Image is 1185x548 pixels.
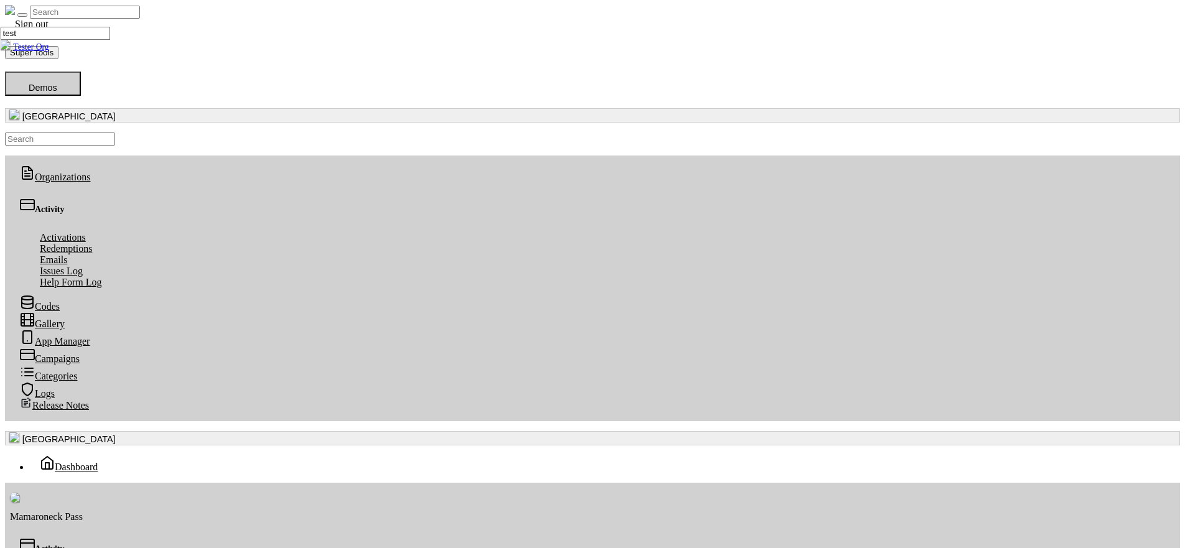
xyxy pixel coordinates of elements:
[10,351,90,366] a: Campaigns
[30,230,96,244] a: Activations
[5,132,115,146] input: .form-control-sm
[10,511,1175,522] div: Mamaroneck Pass
[10,369,87,383] a: Categories
[10,334,100,348] a: App Manager
[10,398,99,412] a: Release Notes
[10,386,65,401] a: Logs
[30,6,140,19] input: Search
[9,109,19,119] img: 0SBPtshqTvrgEtdEgrWk70gKnUHZpYRm94MZ5hDb.png
[17,13,27,17] button: Toggle navigation
[10,493,20,503] img: UvwXJMpi3zTF1NL6z0MrguGCGojMqrs78ysOqfof.png
[10,493,1175,503] img: placeholder-img.jpg
[5,72,81,96] button: Demos
[5,431,1180,445] button: [GEOGRAPHIC_DATA]
[5,46,58,59] button: Super Tools
[5,108,1180,123] button: [GEOGRAPHIC_DATA]
[10,317,75,331] a: Gallery
[5,17,58,31] a: Sign out
[30,275,112,289] a: Help Form Log
[5,5,15,15] img: real_perks_logo-01.svg
[30,264,93,278] a: Issues Log
[10,299,70,313] a: Codes
[30,460,108,474] a: Dashboard
[10,170,100,184] a: Organizations
[20,197,1165,215] div: Activity
[5,132,1180,146] ul: [GEOGRAPHIC_DATA]
[30,253,77,267] a: Emails
[30,241,102,256] a: Redemptions
[9,432,19,442] img: 0SBPtshqTvrgEtdEgrWk70gKnUHZpYRm94MZ5hDb.png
